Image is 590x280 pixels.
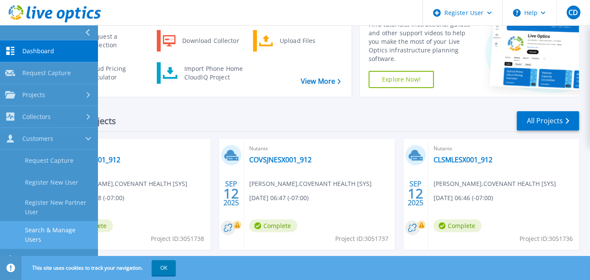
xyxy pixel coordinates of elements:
span: This site uses cookies to track your navigation. [24,260,176,276]
span: [PERSON_NAME] , COVENANT HEALTH [SYS] [434,179,556,189]
span: Project ID: 3051737 [335,234,388,243]
div: SEP 2025 [223,178,239,209]
span: Customers [22,135,53,143]
span: [PERSON_NAME] , COVENANT HEALTH [SYS] [65,179,187,189]
a: CLSMLESX001_912 [434,155,492,164]
span: [DATE] 06:47 (-07:00) [249,193,309,203]
div: Request a Collection [84,32,147,49]
a: Explore Now! [369,71,434,88]
span: Dashboard [22,47,54,55]
span: Project ID: 3051736 [520,234,573,243]
span: Nutanix [65,144,205,153]
a: View More [301,77,341,85]
div: Cloud Pricing Calculator [83,64,147,82]
span: 12 [223,190,239,197]
span: [PERSON_NAME] , COVENANT HEALTH [SYS] [249,179,372,189]
a: Request a Collection [61,30,149,52]
span: Project ID: 3051738 [151,234,204,243]
span: Nutanix [434,144,574,153]
a: All Projects [517,111,579,131]
div: Find tutorials, instructional guides and other support videos to help you make the most of your L... [369,20,478,63]
span: Nutanix [249,144,390,153]
span: Request Capture [22,69,71,77]
div: SEP 2025 [407,178,424,209]
a: Upload Files [253,30,341,52]
a: Download Collector [157,30,245,52]
span: Projects [22,91,45,99]
button: OK [152,260,176,276]
span: Collectors [22,113,51,121]
span: [DATE] 06:46 (-07:00) [434,193,493,203]
div: Import Phone Home CloudIQ Project [180,64,247,82]
a: COVSJNESX001_912 [249,155,312,164]
div: Download Collector [178,32,243,49]
a: Cloud Pricing Calculator [61,62,149,84]
div: Upload Files [275,32,339,49]
span: CD [569,9,578,16]
span: Complete [249,219,297,232]
span: 12 [408,190,423,197]
span: Complete [434,219,482,232]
